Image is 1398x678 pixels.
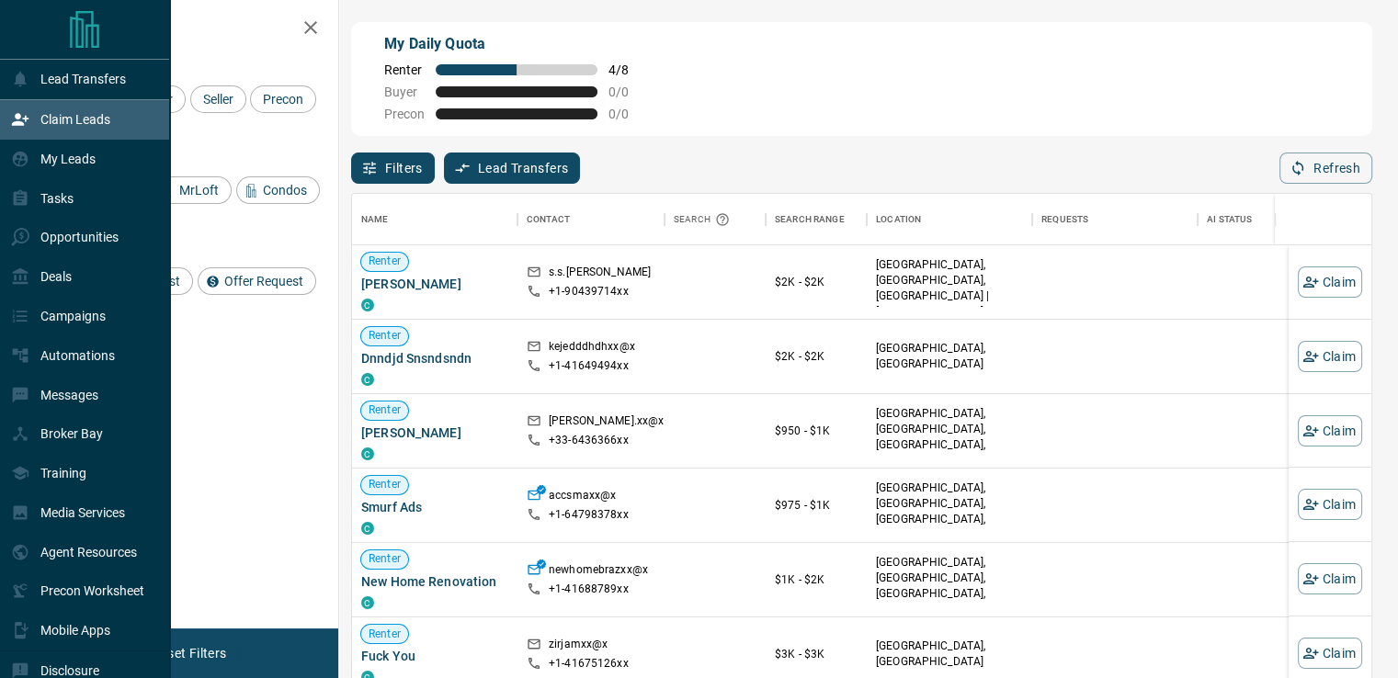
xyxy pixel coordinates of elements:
[361,551,408,567] span: Renter
[361,647,508,665] span: Fuck You
[876,555,1023,634] p: [GEOGRAPHIC_DATA], [GEOGRAPHIC_DATA], [GEOGRAPHIC_DATA], [GEOGRAPHIC_DATA] | [GEOGRAPHIC_DATA]
[775,646,858,662] p: $3K - $3K
[361,498,508,516] span: Smurf Ads
[549,413,664,433] p: [PERSON_NAME].xx@x
[361,328,408,344] span: Renter
[361,275,508,293] span: [PERSON_NAME]
[1298,563,1362,594] button: Claim
[153,176,232,204] div: MrLoft
[173,183,225,198] span: MrLoft
[352,194,517,245] div: Name
[384,85,425,99] span: Buyer
[1041,194,1088,245] div: Requests
[608,107,649,121] span: 0 / 0
[384,33,649,55] p: My Daily Quota
[361,254,408,269] span: Renter
[876,638,1023,670] p: [GEOGRAPHIC_DATA], [GEOGRAPHIC_DATA]
[608,62,649,77] span: 4 / 8
[876,480,1023,544] p: East End
[250,85,316,113] div: Precon
[549,339,635,358] p: kejedddhdhxx@x
[444,153,581,184] button: Lead Transfers
[775,194,845,245] div: Search Range
[361,522,374,535] div: condos.ca
[361,373,374,386] div: condos.ca
[361,424,508,442] span: [PERSON_NAME]
[549,507,629,523] p: +1- 64798378xx
[190,85,246,113] div: Seller
[256,92,310,107] span: Precon
[1298,638,1362,669] button: Claim
[1298,266,1362,298] button: Claim
[1032,194,1198,245] div: Requests
[197,92,240,107] span: Seller
[361,596,374,609] div: condos.ca
[549,433,629,448] p: +33- 6436366xx
[549,284,629,299] p: +1- 90439714xx
[517,194,665,245] div: Contact
[361,627,408,642] span: Renter
[361,349,508,367] span: Dnndjd Snsndsndn
[361,299,374,311] div: condos.ca
[140,638,238,669] button: Reset Filters
[256,183,313,198] span: Condos
[549,656,629,672] p: +1- 41675126xx
[527,194,570,245] div: Contact
[549,637,608,656] p: zirjamxx@x
[549,488,616,507] p: accsmaxx@x
[1298,341,1362,372] button: Claim
[876,257,1023,321] p: [GEOGRAPHIC_DATA], [GEOGRAPHIC_DATA], [GEOGRAPHIC_DATA] | [GEOGRAPHIC_DATA]
[1298,415,1362,446] button: Claim
[1298,489,1362,520] button: Claim
[236,176,320,204] div: Condos
[775,423,858,439] p: $950 - $1K
[361,572,508,591] span: New Home Renovation
[549,582,629,597] p: +1- 41688789xx
[384,107,425,121] span: Precon
[876,194,921,245] div: Location
[1279,153,1372,184] button: Refresh
[876,406,1023,469] p: [GEOGRAPHIC_DATA], [GEOGRAPHIC_DATA], [GEOGRAPHIC_DATA], [GEOGRAPHIC_DATA]
[384,62,425,77] span: Renter
[549,265,651,284] p: s.s.[PERSON_NAME]
[775,571,858,588] p: $1K - $2K
[361,447,374,460] div: condos.ca
[549,358,629,374] p: +1- 41649494xx
[608,85,649,99] span: 0 / 0
[59,18,320,40] h2: Filters
[549,562,648,582] p: newhomebrazxx@x
[775,348,858,365] p: $2K - $2K
[361,477,408,492] span: Renter
[361,194,389,245] div: Name
[1207,194,1252,245] div: AI Status
[775,497,858,514] p: $975 - $1K
[218,274,310,288] span: Offer Request
[351,153,435,184] button: Filters
[876,341,1023,372] p: [GEOGRAPHIC_DATA], [GEOGRAPHIC_DATA]
[775,274,858,290] p: $2K - $2K
[766,194,867,245] div: Search Range
[867,194,1032,245] div: Location
[674,194,734,245] div: Search
[198,267,316,295] div: Offer Request
[361,402,408,418] span: Renter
